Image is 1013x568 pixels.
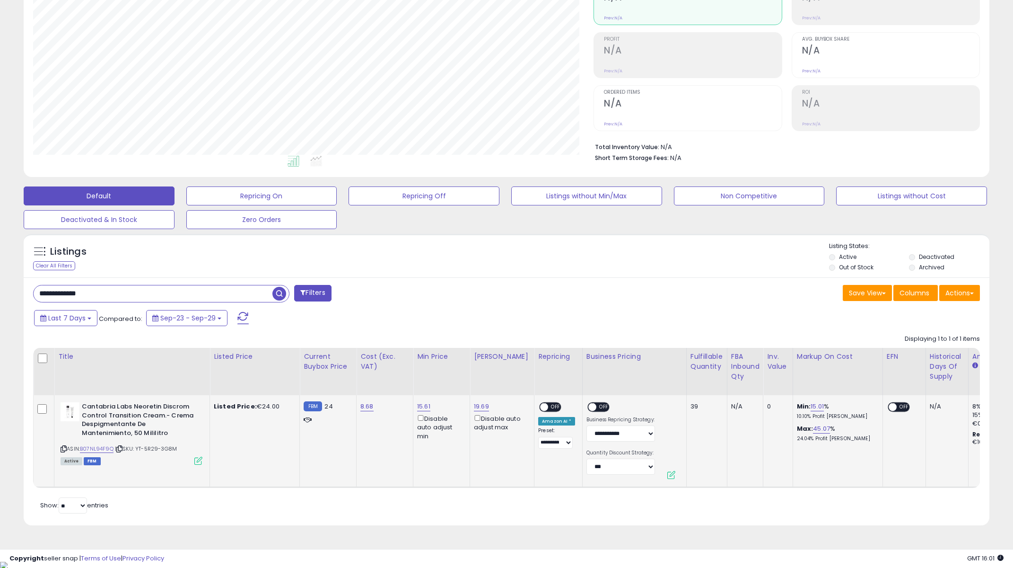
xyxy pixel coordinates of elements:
[538,427,575,449] div: Preset:
[474,402,489,411] a: 19.69
[595,154,669,162] b: Short Term Storage Fees:
[604,45,781,58] h2: N/A
[50,245,87,258] h5: Listings
[122,554,164,563] a: Privacy Policy
[843,285,892,301] button: Save View
[797,424,813,433] b: Max:
[802,68,821,74] small: Prev: N/A
[304,401,322,411] small: FBM
[80,445,114,453] a: B07NL94F9Q
[511,186,662,205] button: Listings without Min/Max
[33,261,75,270] div: Clear All Filters
[839,263,873,271] label: Out of Stock
[690,352,723,372] div: Fulfillable Quantity
[586,352,682,362] div: Business Pricing
[24,186,175,205] button: Default
[596,403,611,411] span: OFF
[674,186,825,205] button: Non Competitive
[417,413,463,441] div: Disable auto adjust min
[82,402,197,440] b: Cantabria Labs Neoretin Discrom Control Transition Cream.- Crema Despigmentante De Mantenimiento,...
[58,352,206,362] div: Title
[797,435,875,442] p: 24.04% Profit [PERSON_NAME]
[604,98,781,111] h2: N/A
[767,402,785,411] div: 0
[802,37,979,42] span: Avg. Buybox Share
[360,352,409,372] div: Cost (Exc. VAT)
[61,457,82,465] span: All listings currently available for purchase on Amazon
[214,352,296,362] div: Listed Price
[99,314,142,323] span: Compared to:
[802,45,979,58] h2: N/A
[417,352,466,362] div: Min Price
[586,417,655,423] label: Business Repricing Strategy:
[115,445,177,453] span: | SKU: YT-5R29-3G8M
[811,402,824,411] a: 15.01
[767,352,788,372] div: Inv. value
[793,348,882,395] th: The percentage added to the cost of goods (COGS) that forms the calculator for Min & Max prices.
[939,285,980,301] button: Actions
[595,143,659,151] b: Total Inventory Value:
[897,403,912,411] span: OFF
[670,153,681,162] span: N/A
[967,554,1004,563] span: 2025-10-7 16:01 GMT
[972,362,978,370] small: Amazon Fees.
[797,352,879,362] div: Markup on Cost
[186,186,337,205] button: Repricing On
[797,402,875,420] div: %
[417,402,430,411] a: 15.61
[893,285,938,301] button: Columns
[802,98,979,111] h2: N/A
[930,402,961,411] div: N/A
[294,285,331,302] button: Filters
[797,402,811,411] b: Min:
[81,554,121,563] a: Terms of Use
[604,37,781,42] span: Profit
[214,402,257,411] b: Listed Price:
[919,263,944,271] label: Archived
[829,242,990,251] p: Listing States:
[548,403,563,411] span: OFF
[324,402,332,411] span: 24
[604,68,622,74] small: Prev: N/A
[919,253,954,261] label: Deactivated
[48,313,86,323] span: Last 7 Days
[930,352,964,382] div: Historical Days Of Supply
[61,402,79,421] img: 31neVnfbeOL._SL40_.jpg
[802,15,821,21] small: Prev: N/A
[604,121,622,127] small: Prev: N/A
[802,121,821,127] small: Prev: N/A
[146,310,227,326] button: Sep-23 - Sep-29
[899,288,929,298] span: Columns
[61,402,202,464] div: ASIN:
[690,402,720,411] div: 39
[349,186,499,205] button: Repricing Off
[731,402,756,411] div: N/A
[797,413,875,420] p: 10.10% Profit [PERSON_NAME]
[595,141,973,152] li: N/A
[360,402,374,411] a: 8.68
[40,501,108,510] span: Show: entries
[797,425,875,442] div: %
[538,417,575,426] div: Amazon AI *
[24,210,175,229] button: Deactivated & In Stock
[474,352,530,362] div: [PERSON_NAME]
[304,352,352,372] div: Current Buybox Price
[604,15,622,21] small: Prev: N/A
[538,352,578,362] div: Repricing
[731,352,760,382] div: FBA inbound Qty
[9,554,164,563] div: seller snap | |
[186,210,337,229] button: Zero Orders
[160,313,216,323] span: Sep-23 - Sep-29
[813,424,830,434] a: 45.07
[802,90,979,95] span: ROI
[214,402,292,411] div: €24.00
[84,457,101,465] span: FBM
[887,352,922,362] div: EFN
[9,554,44,563] strong: Copyright
[905,335,980,344] div: Displaying 1 to 1 of 1 items
[586,450,655,456] label: Quantity Discount Strategy:
[34,310,97,326] button: Last 7 Days
[836,186,987,205] button: Listings without Cost
[839,253,856,261] label: Active
[474,413,527,432] div: Disable auto adjust max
